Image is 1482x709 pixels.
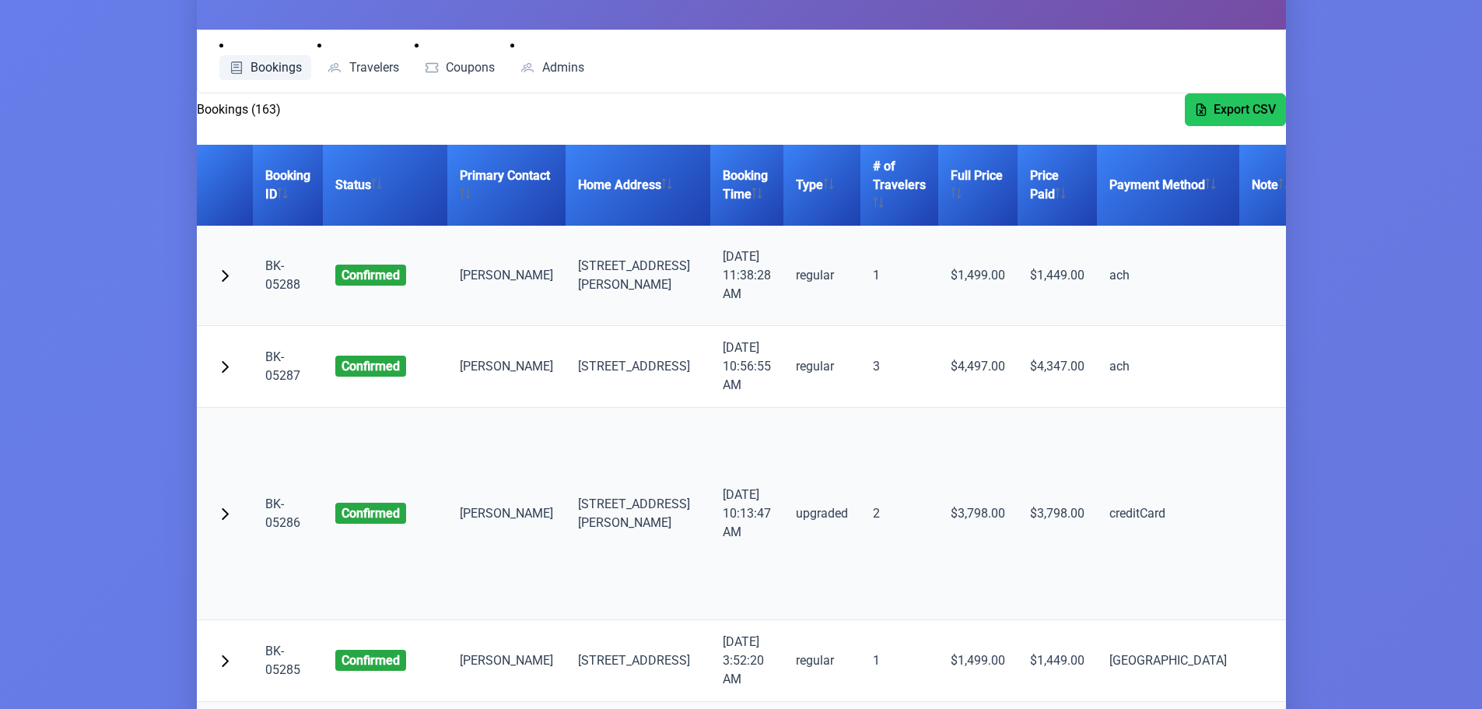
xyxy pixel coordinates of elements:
li: Travelers [317,37,408,80]
td: [STREET_ADDRESS][PERSON_NAME] [566,226,710,326]
li: Coupons [415,37,505,80]
td: $4,347.00 [1018,326,1097,408]
a: Bookings [219,55,312,80]
th: Booking Time [710,145,783,226]
td: regular [783,226,860,326]
td: [DATE] 3:52:20 AM [710,620,783,702]
button: Export CSV [1185,93,1286,126]
th: Note [1239,145,1320,226]
td: regular [783,326,860,408]
span: confirmed [335,356,406,377]
th: Payment Method [1097,145,1239,226]
td: [PERSON_NAME] [447,326,566,408]
th: Primary Contact [447,145,566,226]
td: [DATE] 11:38:28 AM [710,226,783,326]
a: BK-05286 [265,497,300,530]
a: Admins [510,55,594,80]
td: $1,449.00 [1018,620,1097,702]
th: Full Price [938,145,1018,226]
li: Admins [510,37,594,80]
a: BK-05288 [265,258,300,292]
td: [PERSON_NAME] [447,620,566,702]
td: [PERSON_NAME] [447,226,566,326]
td: ach [1097,226,1239,326]
td: [GEOGRAPHIC_DATA] [1097,620,1239,702]
td: [DATE] 10:56:55 AM [710,326,783,408]
td: [STREET_ADDRESS] [566,326,710,408]
a: Travelers [317,55,408,80]
td: upgraded [783,408,860,620]
th: Price Paid [1018,145,1097,226]
td: [STREET_ADDRESS] [PERSON_NAME] [566,408,710,620]
th: Home Address [566,145,710,226]
li: Bookings [219,37,312,80]
td: $1,499.00 [938,226,1018,326]
td: $1,449.00 [1018,226,1097,326]
td: $3,798.00 [938,408,1018,620]
a: BK-05285 [265,644,300,677]
td: [STREET_ADDRESS] [566,620,710,702]
span: Bookings [251,61,302,74]
th: Type [783,145,860,226]
th: # of Travelers [860,145,938,226]
td: $4,497.00 [938,326,1018,408]
td: [PERSON_NAME] [447,408,566,620]
th: Status [323,145,447,226]
span: Export CSV [1214,100,1276,119]
td: $3,798.00 [1018,408,1097,620]
td: $1,499.00 [938,620,1018,702]
span: confirmed [335,265,406,286]
td: 3 [860,326,938,408]
td: 2 [860,408,938,620]
span: Travelers [349,61,399,74]
span: confirmed [335,503,406,524]
span: confirmed [335,650,406,671]
td: [DATE] 10:13:47 AM [710,408,783,620]
th: Booking ID [253,145,323,226]
td: creditCard [1097,408,1239,620]
span: Admins [542,61,584,74]
td: ach [1097,326,1239,408]
td: 1 [860,620,938,702]
td: regular [783,620,860,702]
td: 1 [860,226,938,326]
a: Coupons [415,55,505,80]
span: Coupons [446,61,495,74]
a: BK-05287 [265,349,300,383]
h2: Bookings (163) [197,100,281,119]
